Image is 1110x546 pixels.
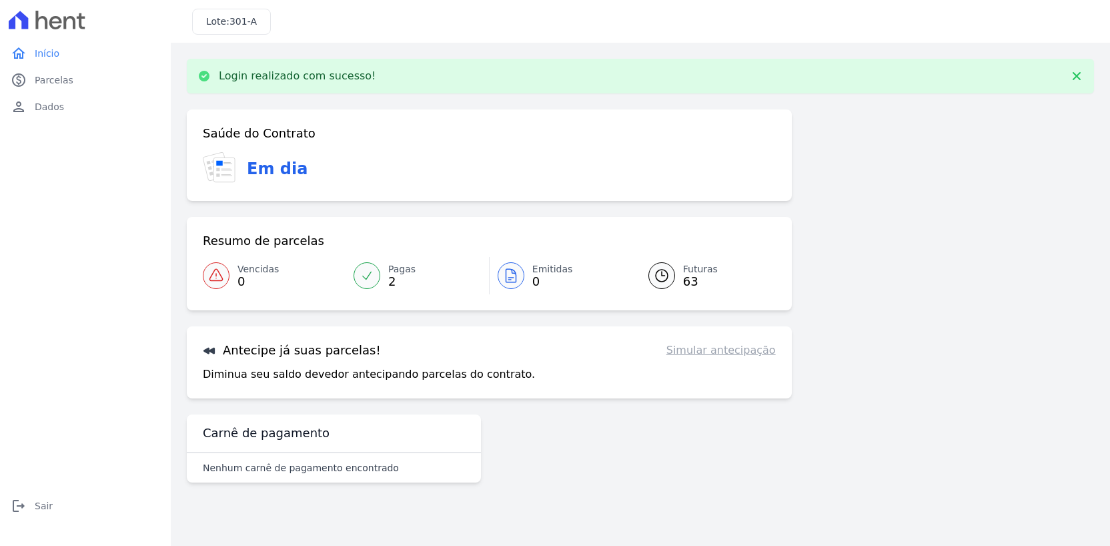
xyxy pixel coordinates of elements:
[5,40,165,67] a: homeInício
[247,157,308,181] h3: Em dia
[35,73,73,87] span: Parcelas
[206,15,257,29] h3: Lote:
[11,498,27,514] i: logout
[237,276,279,287] span: 0
[632,257,776,294] a: Futuras 63
[5,67,165,93] a: paidParcelas
[5,93,165,120] a: personDados
[203,233,324,249] h3: Resumo de parcelas
[35,47,59,60] span: Início
[532,262,573,276] span: Emitidas
[35,499,53,513] span: Sair
[11,45,27,61] i: home
[666,342,776,358] a: Simular antecipação
[219,69,376,83] p: Login realizado com sucesso!
[203,425,330,441] h3: Carnê de pagamento
[203,461,399,475] p: Nenhum carnê de pagamento encontrado
[683,262,718,276] span: Futuras
[11,72,27,88] i: paid
[5,493,165,519] a: logoutSair
[388,262,416,276] span: Pagas
[35,100,64,113] span: Dados
[237,262,279,276] span: Vencidas
[203,342,381,358] h3: Antecipe já suas parcelas!
[229,16,257,27] span: 301-A
[11,99,27,115] i: person
[490,257,632,294] a: Emitidas 0
[203,366,535,382] p: Diminua seu saldo devedor antecipando parcelas do contrato.
[532,276,573,287] span: 0
[683,276,718,287] span: 63
[346,257,489,294] a: Pagas 2
[203,257,346,294] a: Vencidas 0
[388,276,416,287] span: 2
[203,125,316,142] h3: Saúde do Contrato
